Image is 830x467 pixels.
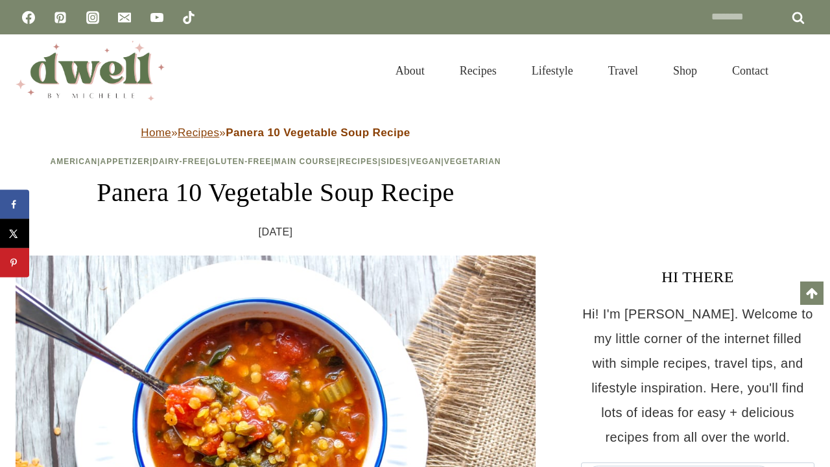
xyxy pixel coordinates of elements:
a: Facebook [16,5,41,30]
strong: Panera 10 Vegetable Soup Recipe [226,126,410,139]
a: About [378,48,442,93]
a: Recipes [339,157,378,166]
a: Gluten-Free [209,157,271,166]
a: Appetizer [101,157,150,166]
span: | | | | | | | | [51,157,501,166]
a: Main Course [274,157,337,166]
h3: HI THERE [581,265,814,289]
a: Shop [656,48,715,93]
a: YouTube [144,5,170,30]
a: Home [141,126,171,139]
a: Pinterest [47,5,73,30]
a: TikTok [176,5,202,30]
a: Vegan [410,157,442,166]
a: Travel [591,48,656,93]
h1: Panera 10 Vegetable Soup Recipe [16,173,536,212]
nav: Primary Navigation [378,48,786,93]
p: Hi! I'm [PERSON_NAME]. Welcome to my little corner of the internet filled with simple recipes, tr... [581,302,814,449]
a: Vegetarian [444,157,501,166]
img: DWELL by michelle [16,41,165,101]
a: Dairy-Free [152,157,206,166]
a: Recipes [178,126,219,139]
a: Contact [715,48,786,93]
button: View Search Form [792,60,814,82]
a: Instagram [80,5,106,30]
time: [DATE] [259,222,293,242]
a: Sides [381,157,407,166]
a: Email [112,5,137,30]
a: Scroll to top [800,281,824,305]
a: Recipes [442,48,514,93]
a: Lifestyle [514,48,591,93]
a: American [51,157,98,166]
span: » » [141,126,410,139]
